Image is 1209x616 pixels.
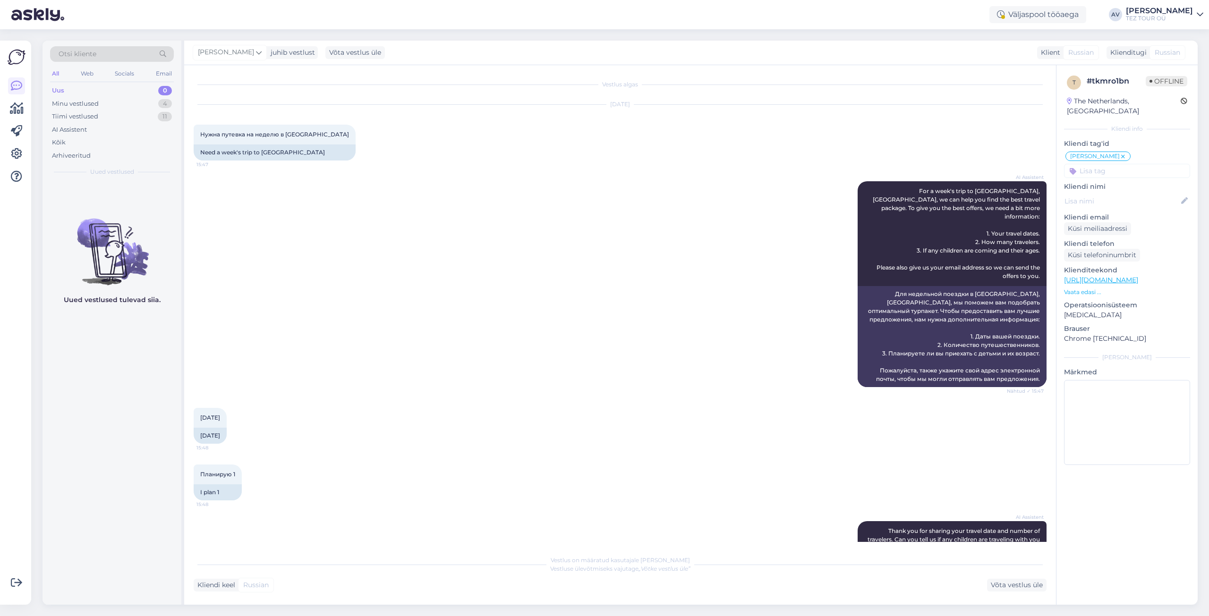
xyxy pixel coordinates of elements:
span: Russian [243,580,269,590]
div: Võta vestlus üle [325,46,385,59]
span: [DATE] [200,414,220,421]
div: Võta vestlus üle [987,579,1047,591]
span: Offline [1146,76,1187,86]
div: Väljaspool tööaega [989,6,1086,23]
div: Web [79,68,95,80]
input: Lisa nimi [1064,196,1179,206]
p: Brauser [1064,324,1190,334]
span: Otsi kliente [59,49,96,59]
p: Chrome [TECHNICAL_ID] [1064,334,1190,344]
span: 15:48 [196,444,232,451]
div: Email [154,68,174,80]
div: 4 [158,99,172,109]
span: Vestlus on määratud kasutajale [PERSON_NAME] [551,557,690,564]
span: Нужна путевка на неделю в [GEOGRAPHIC_DATA] [200,131,349,138]
div: TEZ TOUR OÜ [1126,15,1193,22]
div: [DATE] [194,428,227,444]
div: Need a week's trip to [GEOGRAPHIC_DATA] [194,144,356,160]
span: t [1073,79,1076,86]
span: Russian [1155,48,1180,58]
span: Thank you for sharing your travel date and number of travelers. Can you tell us if any children a... [868,527,1041,560]
p: Märkmed [1064,367,1190,377]
div: juhib vestlust [267,48,315,58]
div: [PERSON_NAME] [1064,353,1190,362]
div: 0 [158,86,172,95]
span: Планирую 1 [200,471,235,478]
span: Vestluse ülevõtmiseks vajutage [550,565,690,572]
div: The Netherlands, [GEOGRAPHIC_DATA] [1067,96,1181,116]
span: Uued vestlused [90,168,134,176]
div: Kliendi info [1064,125,1190,133]
span: AI Assistent [1008,514,1044,521]
div: Uus [52,86,64,95]
span: AI Assistent [1008,174,1044,181]
span: 15:48 [196,501,232,508]
p: Kliendi telefon [1064,239,1190,249]
i: „Võtke vestlus üle” [639,565,690,572]
div: AV [1109,8,1122,21]
p: [MEDICAL_DATA] [1064,310,1190,320]
div: Socials [113,68,136,80]
p: Vaata edasi ... [1064,288,1190,296]
p: Kliendi tag'id [1064,139,1190,149]
a: [URL][DOMAIN_NAME] [1064,276,1138,284]
div: Klient [1037,48,1060,58]
a: [PERSON_NAME]TEZ TOUR OÜ [1126,7,1203,22]
div: Minu vestlused [52,99,99,109]
div: AI Assistent [52,125,87,135]
div: Tiimi vestlused [52,112,98,121]
div: 11 [158,112,172,121]
div: [DATE] [194,100,1047,109]
span: Nähtud ✓ 15:47 [1007,388,1044,395]
p: Klienditeekond [1064,265,1190,275]
input: Lisa tag [1064,164,1190,178]
div: All [50,68,61,80]
div: Vestlus algas [194,80,1047,89]
img: No chats [43,202,181,287]
div: Küsi meiliaadressi [1064,222,1131,235]
div: Klienditugi [1107,48,1147,58]
div: Küsi telefoninumbrit [1064,249,1140,262]
p: Kliendi nimi [1064,182,1190,192]
div: Kõik [52,138,66,147]
p: Operatsioonisüsteem [1064,300,1190,310]
div: Для недельной поездки в [GEOGRAPHIC_DATA], [GEOGRAPHIC_DATA], мы поможем вам подобрать оптимальны... [858,286,1047,387]
p: Uued vestlused tulevad siia. [64,295,161,305]
div: [PERSON_NAME] [1126,7,1193,15]
span: For a week's trip to [GEOGRAPHIC_DATA], [GEOGRAPHIC_DATA], we can help you find the best travel p... [873,187,1041,279]
span: [PERSON_NAME] [1070,153,1120,159]
span: 15:47 [196,161,232,168]
p: Kliendi email [1064,212,1190,222]
img: Askly Logo [8,48,26,66]
span: [PERSON_NAME] [198,47,254,58]
div: Kliendi keel [194,580,235,590]
div: Arhiveeritud [52,151,91,160]
div: # tkmro1bn [1087,76,1146,87]
div: I plan 1 [194,484,242,500]
span: Russian [1068,48,1094,58]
